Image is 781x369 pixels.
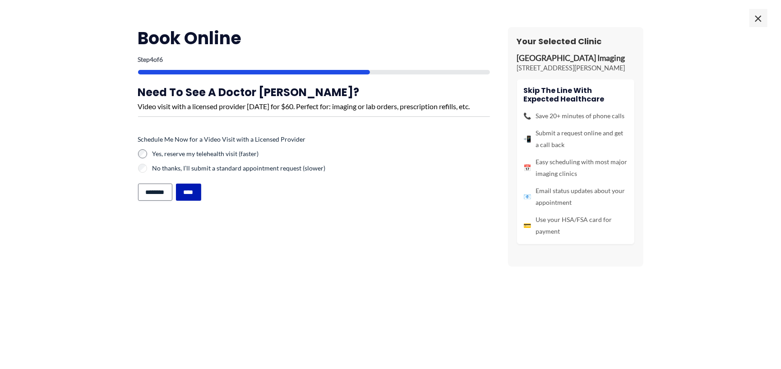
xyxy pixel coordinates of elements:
[749,9,767,27] span: ×
[524,214,628,237] li: Use your HSA/FSA card for payment
[524,220,531,231] span: 💳
[524,127,628,151] li: Submit a request online and get a call back
[524,185,628,208] li: Email status updates about your appointment
[524,191,531,203] span: 📧
[524,133,531,145] span: 📲
[517,53,634,64] p: [GEOGRAPHIC_DATA] Imaging
[524,110,628,122] li: Save 20+ minutes of phone calls
[138,100,490,113] div: Video visit with a licensed provider [DATE] for $60. Perfect for: imaging or lab orders, prescrip...
[153,149,490,158] label: Yes, reserve my telehealth visit (faster)
[517,36,634,46] h3: Your Selected Clinic
[150,55,154,63] span: 4
[160,55,163,63] span: 6
[524,156,628,180] li: Easy scheduling with most major imaging clinics
[524,162,531,174] span: 📅
[138,27,490,49] h2: Book Online
[138,135,306,144] legend: Schedule Me Now for a Video Visit with a Licensed Provider
[517,64,634,73] p: [STREET_ADDRESS][PERSON_NAME]
[138,85,490,99] h3: Need to see a doctor [PERSON_NAME]?
[138,56,490,63] p: Step of
[153,164,490,173] label: No thanks, I’ll submit a standard appointment request (slower)
[524,86,628,103] h4: Skip the line with Expected Healthcare
[524,110,531,122] span: 📞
